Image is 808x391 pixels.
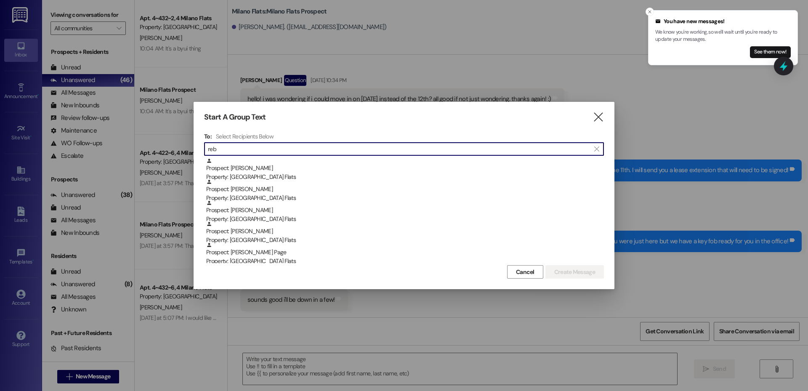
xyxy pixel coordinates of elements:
i:  [593,113,604,122]
button: Create Message [545,265,604,279]
div: Prospect: [PERSON_NAME]Property: [GEOGRAPHIC_DATA] Flats [204,221,604,242]
div: Prospect: [PERSON_NAME]Property: [GEOGRAPHIC_DATA] Flats [204,200,604,221]
button: Clear text [590,143,603,155]
p: We know you're working, so we'll wait until you're ready to update your messages. [655,29,791,43]
button: See them now! [750,46,791,58]
div: Prospect: [PERSON_NAME] [206,221,604,245]
h4: Select Recipients Below [216,133,274,140]
button: Cancel [507,265,543,279]
input: Search for any contact or apartment [208,143,590,155]
i:  [594,146,599,152]
h3: To: [204,133,212,140]
div: Prospect: [PERSON_NAME]Property: [GEOGRAPHIC_DATA] Flats [204,179,604,200]
div: Property: [GEOGRAPHIC_DATA] Flats [206,194,604,202]
div: Prospect: [PERSON_NAME] [206,158,604,182]
div: Prospect: [PERSON_NAME] [206,200,604,224]
div: Prospect: [PERSON_NAME] PageProperty: [GEOGRAPHIC_DATA] Flats [204,242,604,263]
div: Property: [GEOGRAPHIC_DATA] Flats [206,173,604,181]
div: Prospect: [PERSON_NAME] [206,179,604,203]
div: Property: [GEOGRAPHIC_DATA] Flats [206,257,604,266]
span: Create Message [554,268,595,277]
button: Close toast [646,8,654,16]
div: Property: [GEOGRAPHIC_DATA] Flats [206,215,604,223]
h3: Start A Group Text [204,112,266,122]
div: You have new messages! [655,17,791,26]
span: Cancel [516,268,534,277]
div: Property: [GEOGRAPHIC_DATA] Flats [206,236,604,245]
div: Prospect: [PERSON_NAME] Page [206,242,604,266]
div: Prospect: [PERSON_NAME]Property: [GEOGRAPHIC_DATA] Flats [204,158,604,179]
